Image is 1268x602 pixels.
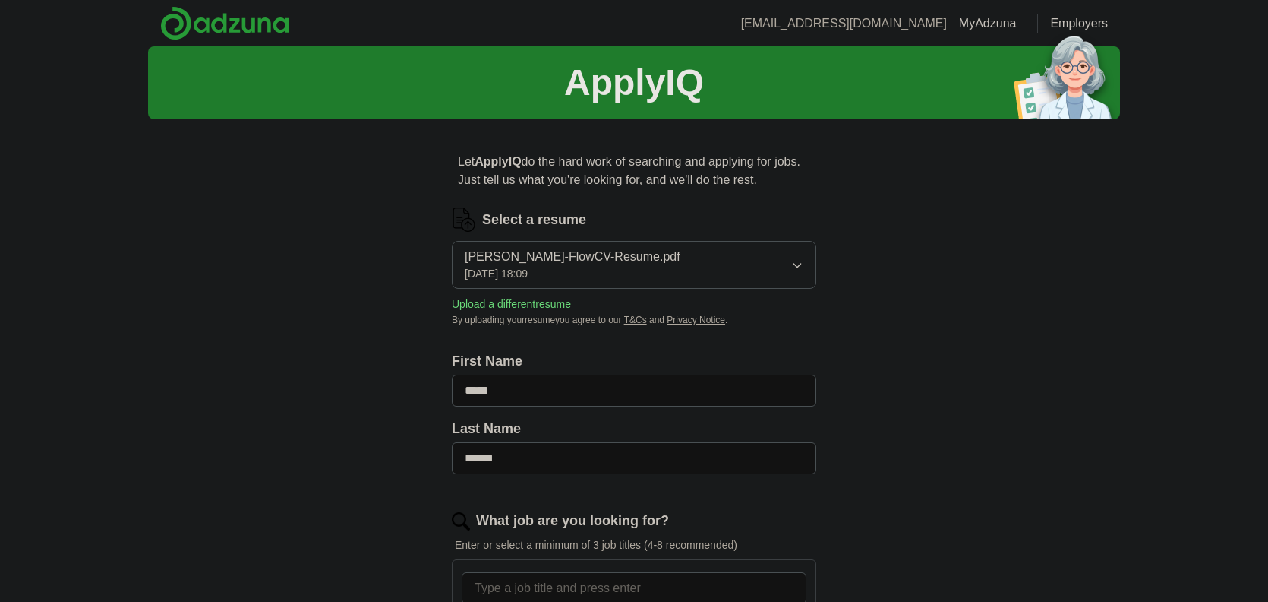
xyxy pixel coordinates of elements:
label: What job are you looking for? [476,511,669,531]
label: First Name [452,351,816,372]
span: [PERSON_NAME]-FlowCV-Resume.pdf [465,248,680,266]
button: [PERSON_NAME]-FlowCV-Resume.pdf[DATE] 18:09 [452,241,816,289]
img: CV Icon [452,208,476,232]
a: T&Cs [624,315,647,325]
button: Upload a differentresume [452,296,571,312]
strong: ApplyIQ [475,155,521,168]
p: Enter or select a minimum of 3 job titles (4-8 recommended) [452,537,816,553]
img: search.png [452,512,470,531]
div: By uploading your resume you agree to our and . [452,313,816,327]
label: Select a resume [482,210,586,230]
a: Privacy Notice [667,315,725,325]
h1: ApplyIQ [564,55,704,110]
span: [DATE] 18:09 [465,266,528,282]
p: Let do the hard work of searching and applying for jobs. Just tell us what you're looking for, an... [452,147,816,195]
a: Employers [1050,14,1108,33]
img: Adzuna logo [160,6,289,40]
a: MyAdzuna [959,14,1029,33]
li: [EMAIL_ADDRESS][DOMAIN_NAME] [741,14,947,33]
label: Last Name [452,419,816,439]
